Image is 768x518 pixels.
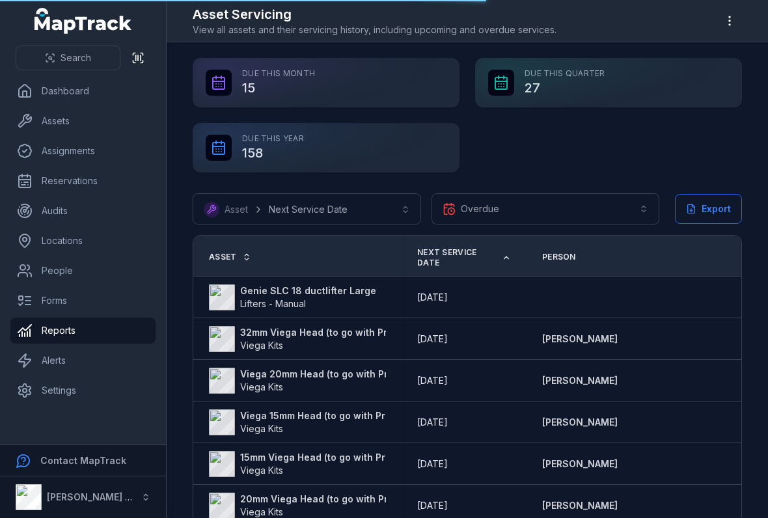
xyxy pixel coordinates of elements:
[240,284,376,297] strong: Genie SLC 18 ductlifter Large
[542,416,618,429] a: [PERSON_NAME]
[417,416,448,428] span: [DATE]
[417,500,448,511] span: [DATE]
[542,499,618,512] a: [PERSON_NAME]
[417,416,448,429] time: 1/6/2022, 12:00:00 am
[10,318,156,344] a: Reports
[417,458,448,469] span: [DATE]
[240,298,306,309] span: Lifters - Manual
[209,451,447,477] a: 15mm Viega Head (to go with Pressgun #471)Viega Kits
[417,291,448,304] time: 3/2/2022, 12:00:00 am
[209,252,237,262] span: Asset
[240,409,450,422] strong: Viega 15mm Head (to go with Pressgun #494)
[40,455,126,466] strong: Contact MapTrack
[209,252,251,262] a: Asset
[10,168,156,194] a: Reservations
[10,288,156,314] a: Forms
[193,193,421,225] button: AssetNext Service Date
[10,108,156,134] a: Assets
[193,23,556,36] span: View all assets and their servicing history, including upcoming and overdue services.
[542,374,618,387] a: [PERSON_NAME]
[240,451,447,464] strong: 15mm Viega Head (to go with Pressgun #471)
[240,340,283,351] span: Viega Kits
[542,333,618,346] a: [PERSON_NAME]
[209,326,449,352] a: 32mm Viega Head (to go with Pressgun #471)Viega Kits
[61,51,91,64] span: Search
[10,78,156,104] a: Dashboard
[240,381,283,392] span: Viega Kits
[417,457,448,470] time: 1/6/2022, 12:00:00 am
[542,457,618,470] a: [PERSON_NAME]
[417,292,448,303] span: [DATE]
[240,326,449,339] strong: 32mm Viega Head (to go with Pressgun #471)
[34,8,132,34] a: MapTrack
[10,198,156,224] a: Audits
[209,368,453,394] a: Viega 20mm Head (to go with Pressgun #494)Viega Kits
[417,247,497,268] span: Next Service Date
[417,499,448,512] time: 1/3/2023, 12:00:00 am
[542,252,576,262] span: Person
[240,506,283,517] span: Viega Kits
[432,193,660,225] button: Overdue
[417,333,448,346] time: 1/3/2022, 12:00:00 am
[417,375,448,386] span: [DATE]
[209,409,450,435] a: Viega 15mm Head (to go with Pressgun #494)Viega Kits
[240,493,450,506] strong: 20mm Viega Head (to go with Pressgun #471)
[417,374,448,387] time: 1/3/2022, 12:00:00 am
[10,138,156,164] a: Assignments
[47,491,137,502] strong: [PERSON_NAME] Air
[10,258,156,284] a: People
[10,228,156,254] a: Locations
[209,284,376,310] a: Genie SLC 18 ductlifter LargeLifters - Manual
[417,247,511,268] a: Next Service Date
[240,368,453,381] strong: Viega 20mm Head (to go with Pressgun #494)
[240,465,283,476] span: Viega Kits
[193,5,556,23] h2: Asset Servicing
[10,377,156,403] a: Settings
[417,333,448,344] span: [DATE]
[16,46,120,70] button: Search
[240,423,283,434] span: Viega Kits
[675,194,742,224] button: Export
[10,348,156,374] a: Alerts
